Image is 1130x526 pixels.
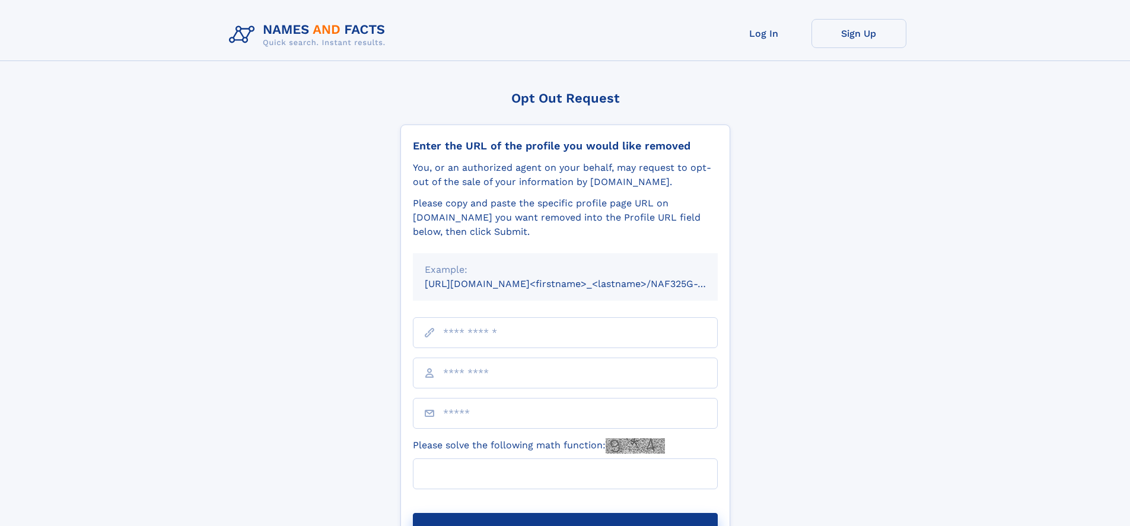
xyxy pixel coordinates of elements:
[400,91,730,106] div: Opt Out Request
[413,161,718,189] div: You, or an authorized agent on your behalf, may request to opt-out of the sale of your informatio...
[413,438,665,454] label: Please solve the following math function:
[425,278,740,289] small: [URL][DOMAIN_NAME]<firstname>_<lastname>/NAF325G-xxxxxxxx
[717,19,811,48] a: Log In
[413,196,718,239] div: Please copy and paste the specific profile page URL on [DOMAIN_NAME] you want removed into the Pr...
[413,139,718,152] div: Enter the URL of the profile you would like removed
[224,19,395,51] img: Logo Names and Facts
[425,263,706,277] div: Example:
[811,19,906,48] a: Sign Up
